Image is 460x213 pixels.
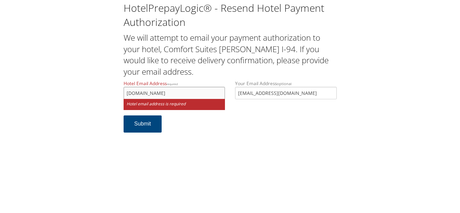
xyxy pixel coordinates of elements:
small: optional [277,81,292,86]
h1: HotelPrepayLogic® - Resend Hotel Payment Authorization [124,1,337,29]
button: Submit [124,115,162,133]
h2: We will attempt to email your payment authorization to your hotel, Comfort Suites [PERSON_NAME] I... [124,32,337,77]
input: Your Email Addressoptional [235,87,337,99]
label: Hotel Email Address [124,80,225,99]
small: required [167,82,178,86]
input: Hotel Email Addressrequired [124,87,225,99]
label: Your Email Address [235,80,337,99]
small: Hotel email address is required [124,99,225,110]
